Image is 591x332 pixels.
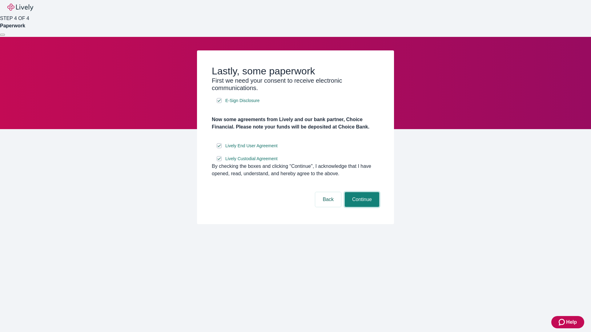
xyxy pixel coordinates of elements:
button: Back [315,192,341,207]
a: e-sign disclosure document [224,155,279,163]
span: Lively End User Agreement [225,143,278,149]
span: Help [566,318,577,326]
a: e-sign disclosure document [224,142,279,150]
div: By checking the boxes and clicking “Continue", I acknowledge that I have opened, read, understand... [212,163,379,177]
h3: First we need your consent to receive electronic communications. [212,77,379,92]
span: Lively Custodial Agreement [225,156,278,162]
img: Lively [7,4,33,11]
button: Continue [345,192,379,207]
h2: Lastly, some paperwork [212,65,379,77]
a: e-sign disclosure document [224,97,261,105]
button: Zendesk support iconHelp [551,316,584,328]
svg: Zendesk support icon [559,318,566,326]
span: E-Sign Disclosure [225,97,259,104]
h4: Now some agreements from Lively and our bank partner, Choice Financial. Please note your funds wi... [212,116,379,131]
